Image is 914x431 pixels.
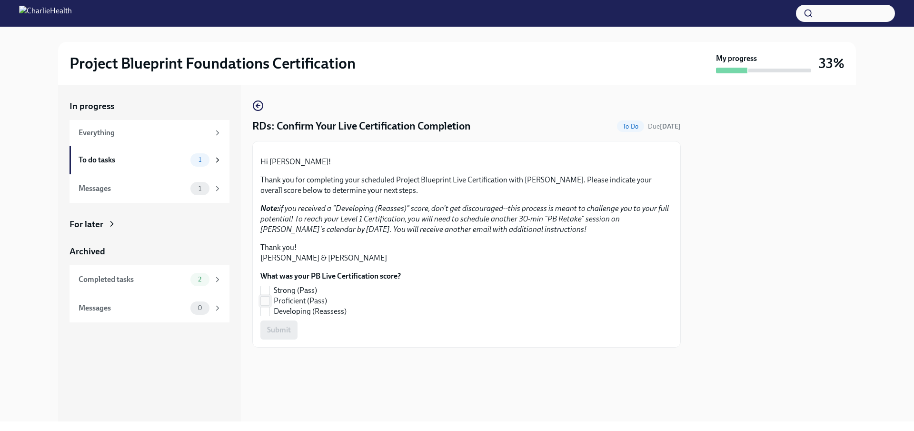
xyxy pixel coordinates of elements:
img: CharlieHealth [19,6,72,21]
span: Developing (Reassess) [274,306,347,317]
a: For later [70,218,229,231]
h4: RDs: Confirm Your Live Certification Completion [252,119,471,133]
span: Proficient (Pass) [274,296,327,306]
span: 1 [193,156,207,163]
div: Everything [79,128,209,138]
span: September 15th, 2025 12:00 [648,122,681,131]
p: Thank you for completing your scheduled Project Blueprint Live Certification with [PERSON_NAME]. ... [260,175,673,196]
a: Messages0 [70,294,229,322]
a: To do tasks1 [70,146,229,174]
div: Completed tasks [79,274,187,285]
a: Archived [70,245,229,258]
div: For later [70,218,103,231]
span: 0 [192,304,208,311]
span: 1 [193,185,207,192]
a: Messages1 [70,174,229,203]
h2: Project Blueprint Foundations Certification [70,54,356,73]
span: 2 [192,276,207,283]
a: Completed tasks2 [70,265,229,294]
p: Thank you! [PERSON_NAME] & [PERSON_NAME] [260,242,673,263]
strong: [DATE] [660,122,681,130]
strong: Note: [260,204,279,213]
h3: 33% [819,55,844,72]
div: Messages [79,183,187,194]
a: In progress [70,100,229,112]
p: Hi [PERSON_NAME]! [260,157,673,167]
em: if you received a "Developing (Reasses)" score, don't get discouraged--this process is meant to c... [260,204,669,234]
a: Everything [70,120,229,146]
div: Messages [79,303,187,313]
span: Due [648,122,681,130]
span: Strong (Pass) [274,285,317,296]
span: To Do [617,123,644,130]
strong: My progress [716,53,757,64]
label: What was your PB Live Certification score? [260,271,401,281]
div: To do tasks [79,155,187,165]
